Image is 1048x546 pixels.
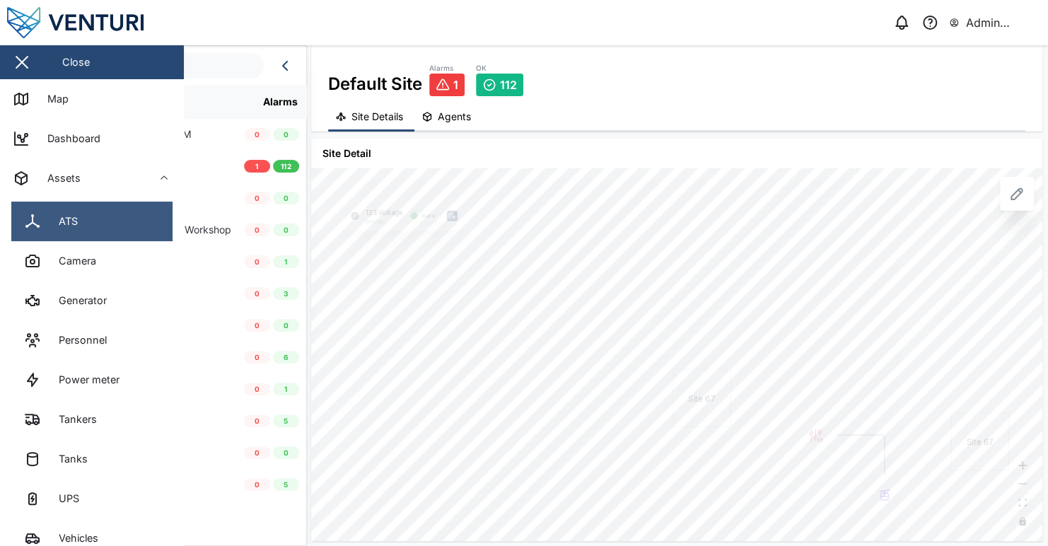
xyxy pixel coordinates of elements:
span: 0 [284,192,289,204]
div: Site Detail [311,139,1042,168]
span: 6 [284,352,289,363]
a: Personnel [11,320,173,360]
div: Vehicles [48,530,98,546]
button: zoom out [1013,475,1032,494]
span: 1 [255,161,258,172]
div: Dashboard [37,131,100,146]
div: Assets [37,170,81,186]
div: UPS [48,491,79,506]
span: 0 [255,320,260,331]
div: Admin Zaerald Lungos [966,14,1036,32]
span: 0 [255,224,260,236]
div: Power meter [48,372,120,388]
div: Default Site [328,62,422,97]
span: 0 [284,447,289,458]
span: 0 [255,447,260,458]
div: ATS [48,214,78,229]
span: 3 [284,288,288,299]
span: Site Details [351,112,403,122]
div: Map [37,91,69,107]
span: 0 [255,288,260,299]
span: Agents [438,112,471,122]
span: 0 [284,320,289,331]
span: 0 [255,415,260,426]
div: Generator [48,293,107,308]
button: toggle interactivity [1013,512,1032,530]
div: Personnel [48,332,107,348]
a: ATS [11,202,173,241]
div: Tankers [48,412,97,427]
img: Main Logo [7,7,191,38]
span: 5 [284,479,288,490]
span: 0 [255,383,260,395]
button: fit view [1013,494,1032,512]
a: 1 [429,74,465,96]
a: Generator [11,281,173,320]
a: Power meter [11,360,173,400]
button: zoom in [1013,457,1032,475]
div: Close [62,54,90,70]
span: 0 [284,224,289,236]
a: Camera [11,241,173,281]
span: 0 [255,129,260,140]
span: 1 [284,256,287,267]
span: 1 [284,383,287,395]
a: Tankers [11,400,173,439]
button: Admin Zaerald Lungos [948,13,1037,33]
span: 0 [284,129,289,140]
div: OK [476,63,523,74]
span: 0 [255,352,260,363]
div: Tanks [48,451,88,467]
span: 0 [255,479,260,490]
div: React Flow controls [1013,457,1032,530]
div: Alarms [429,63,465,74]
div: Alarms [263,94,298,110]
a: UPS [11,479,173,518]
span: 0 [255,192,260,204]
a: Tanks [11,439,173,479]
span: 112 [281,161,291,172]
span: 5 [284,415,288,426]
span: 1 [453,79,458,91]
span: 0 [255,256,260,267]
div: Camera [48,253,96,269]
span: 112 [500,79,517,91]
